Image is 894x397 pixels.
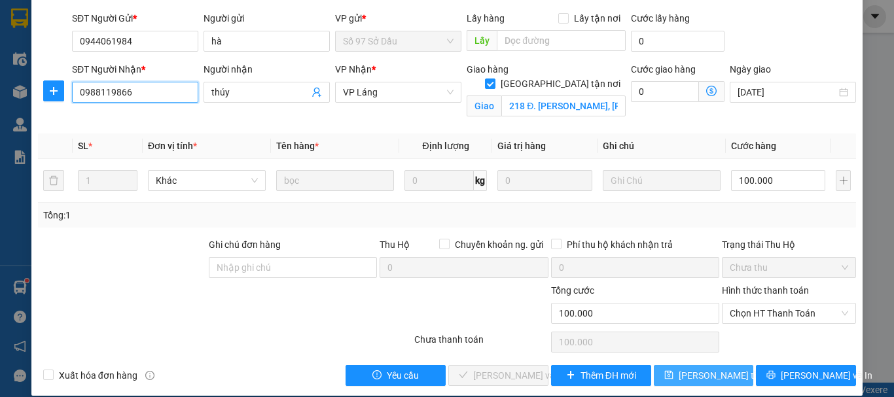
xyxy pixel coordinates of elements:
button: delete [43,170,64,191]
span: Xuất hóa đơn hàng [54,368,143,383]
span: Khác [156,171,258,190]
span: Chưa thu [730,258,848,277]
div: Trạng thái Thu Hộ [722,237,856,252]
div: SĐT Người Gửi [72,11,198,26]
span: [GEOGRAPHIC_DATA] tận nơi [495,77,626,91]
input: Dọc đường [497,30,626,51]
span: Tổng cước [551,285,594,296]
span: printer [766,370,776,381]
button: save[PERSON_NAME] thay đổi [654,365,754,386]
span: user-add [312,87,322,97]
label: Ngày giao [730,64,771,75]
span: Yêu cầu [387,368,419,383]
div: VP gửi [335,11,461,26]
input: Ghi Chú [603,170,721,191]
span: [PERSON_NAME] thay đổi [679,368,783,383]
label: Cước lấy hàng [631,13,690,24]
span: plus [44,86,63,96]
button: check[PERSON_NAME] và Giao hàng [448,365,548,386]
label: Ghi chú đơn hàng [209,239,281,250]
span: Lấy [467,30,497,51]
span: Chuyển khoản ng. gửi [450,237,548,252]
span: Tên hàng [276,141,319,151]
span: info-circle [145,371,154,380]
input: Ghi chú đơn hàng [209,257,377,278]
button: plusThêm ĐH mới [551,365,651,386]
input: 0 [497,170,592,191]
div: Người nhận [204,62,330,77]
span: Chọn HT Thanh Toán [730,303,848,323]
span: SL [78,141,88,151]
span: dollar-circle [706,86,717,96]
div: Người gửi [204,11,330,26]
input: VD: Bàn, Ghế [276,170,394,191]
button: exclamation-circleYêu cầu [346,365,446,386]
label: Hình thức thanh toán [722,285,809,296]
span: Đơn vị tính [148,141,197,151]
span: Định lượng [422,141,469,151]
input: Giao tận nơi [501,95,626,116]
button: plus [43,80,64,101]
input: Cước lấy hàng [631,31,724,52]
span: VP Nhận [335,64,372,75]
span: kg [474,170,487,191]
span: Thêm ĐH mới [581,368,636,383]
span: Giá trị hàng [497,141,546,151]
div: Chưa thanh toán [413,332,550,355]
span: plus [566,370,575,381]
button: plus [836,170,851,191]
div: SĐT Người Nhận [72,62,198,77]
th: Ghi chú [598,133,726,159]
span: Lấy hàng [467,13,505,24]
span: Giao hàng [467,64,509,75]
div: Tổng: 1 [43,208,346,222]
span: Phí thu hộ khách nhận trả [562,237,678,252]
span: Cước hàng [731,141,776,151]
input: Cước giao hàng [631,81,699,102]
label: Cước giao hàng [631,64,696,75]
span: [PERSON_NAME] và In [781,368,872,383]
input: Ngày giao [738,85,836,99]
span: exclamation-circle [372,370,382,381]
span: Lấy tận nơi [569,11,626,26]
button: printer[PERSON_NAME] và In [756,365,856,386]
span: Số 97 Sở Dầu [343,31,454,51]
span: save [664,370,673,381]
span: Thu Hộ [380,239,410,250]
span: Giao [467,95,501,116]
span: VP Láng [343,82,454,102]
